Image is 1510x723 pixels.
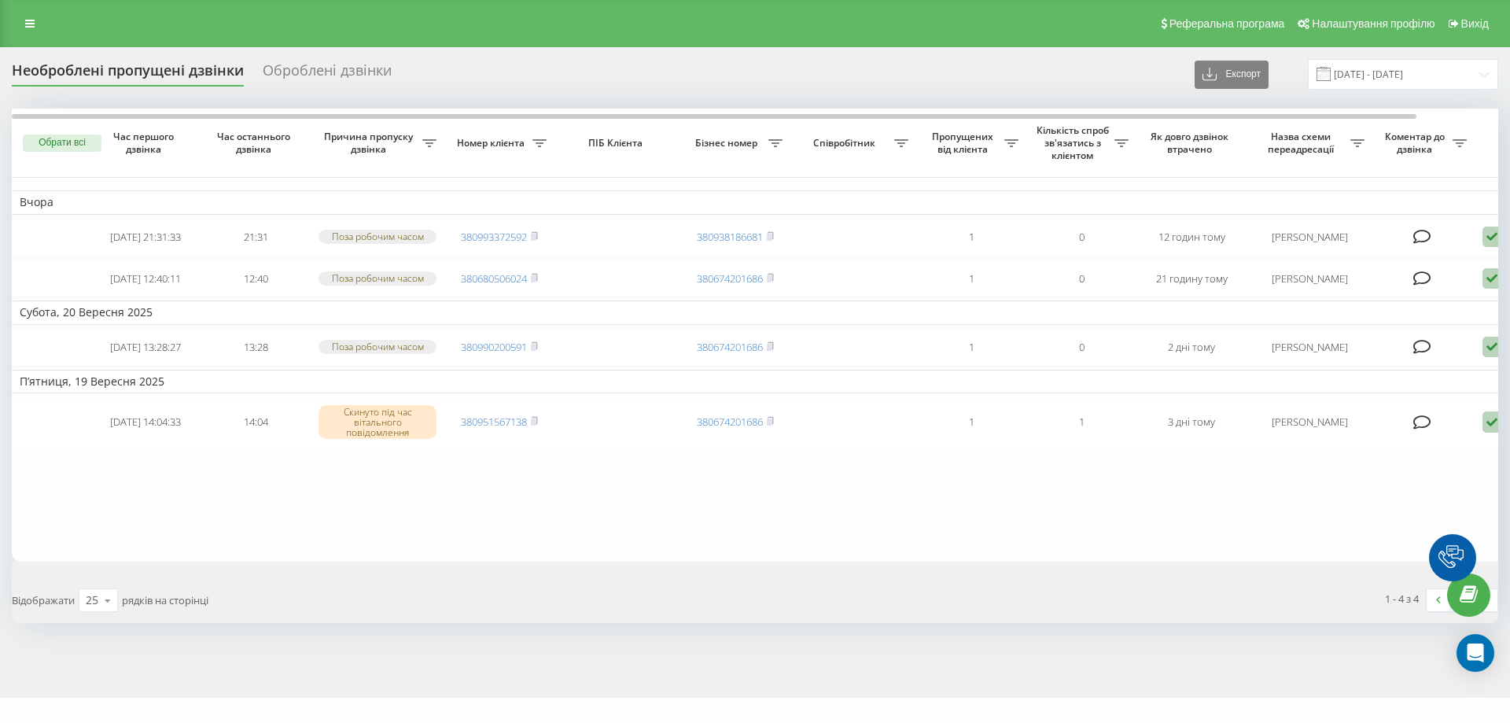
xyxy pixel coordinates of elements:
[1385,591,1419,607] div: 1 - 4 з 4
[452,137,532,149] span: Номер клієнта
[1026,328,1136,367] td: 0
[1254,131,1350,155] span: Назва схеми переадресації
[697,230,763,244] a: 380938186681
[1247,397,1372,448] td: [PERSON_NAME]
[90,218,201,256] td: [DATE] 21:31:33
[1136,397,1247,448] td: 3 дні тому
[1034,124,1114,161] span: Кількість спроб зв'язатись з клієнтом
[568,137,667,149] span: ПІБ Клієнта
[263,62,392,87] div: Оброблені дзвінки
[12,62,244,87] div: Необроблені пропущені дзвінки
[90,260,201,298] td: [DATE] 12:40:11
[201,218,311,256] td: 21:31
[697,340,763,354] a: 380674201686
[1026,397,1136,448] td: 1
[461,230,527,244] a: 380993372592
[201,397,311,448] td: 14:04
[1136,260,1247,298] td: 21 годину тому
[916,260,1026,298] td: 1
[90,328,201,367] td: [DATE] 13:28:27
[916,328,1026,367] td: 1
[1247,328,1372,367] td: [PERSON_NAME]
[213,131,298,155] span: Час останнього дзвінка
[319,340,436,353] div: Поза робочим часом
[697,271,763,286] a: 380674201686
[201,260,311,298] td: 12:40
[916,218,1026,256] td: 1
[1136,328,1247,367] td: 2 дні тому
[12,593,75,607] span: Відображати
[319,230,436,243] div: Поза робочим часом
[1136,218,1247,256] td: 12 годин тому
[1461,17,1489,30] span: Вихід
[461,340,527,354] a: 380990200591
[688,137,768,149] span: Бізнес номер
[319,405,436,440] div: Скинуто під час вітального повідомлення
[1149,131,1234,155] span: Як довго дзвінок втрачено
[1312,17,1434,30] span: Налаштування профілю
[1380,131,1453,155] span: Коментар до дзвінка
[1457,634,1494,672] div: Open Intercom Messenger
[1026,260,1136,298] td: 0
[1195,61,1269,89] button: Експорт
[90,397,201,448] td: [DATE] 14:04:33
[1247,260,1372,298] td: [PERSON_NAME]
[122,593,208,607] span: рядків на сторінці
[319,271,436,285] div: Поза робочим часом
[319,131,422,155] span: Причина пропуску дзвінка
[86,592,98,608] div: 25
[1026,218,1136,256] td: 0
[461,271,527,286] a: 380680506024
[461,415,527,429] a: 380951567138
[23,135,101,152] button: Обрати всі
[798,137,894,149] span: Співробітник
[1169,17,1285,30] span: Реферальна програма
[103,131,188,155] span: Час першого дзвінка
[924,131,1004,155] span: Пропущених від клієнта
[1247,218,1372,256] td: [PERSON_NAME]
[697,415,763,429] a: 380674201686
[201,328,311,367] td: 13:28
[916,397,1026,448] td: 1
